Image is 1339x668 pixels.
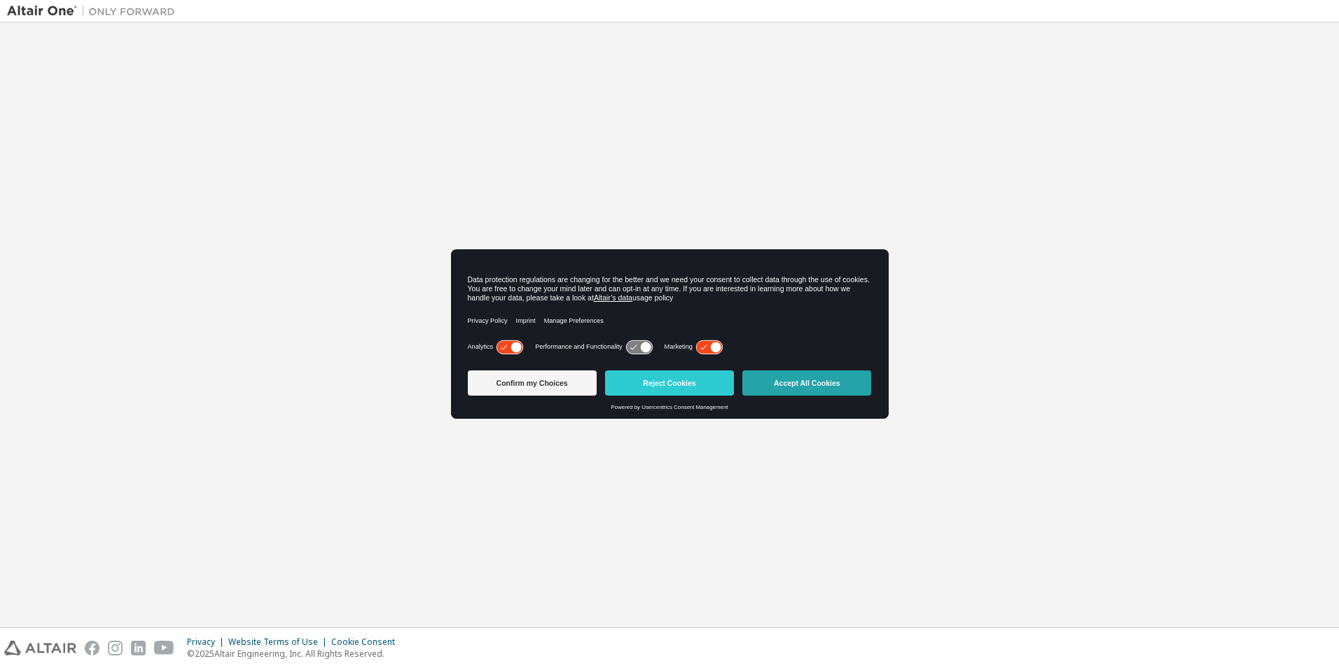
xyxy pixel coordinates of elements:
img: linkedin.svg [131,641,146,655]
div: Privacy [187,636,228,648]
img: youtube.svg [154,641,174,655]
p: © 2025 Altair Engineering, Inc. All Rights Reserved. [187,648,403,660]
img: Altair One [7,4,182,18]
div: Website Terms of Use [228,636,331,648]
img: facebook.svg [85,641,99,655]
div: Cookie Consent [331,636,403,648]
img: altair_logo.svg [4,641,76,655]
img: instagram.svg [108,641,123,655]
